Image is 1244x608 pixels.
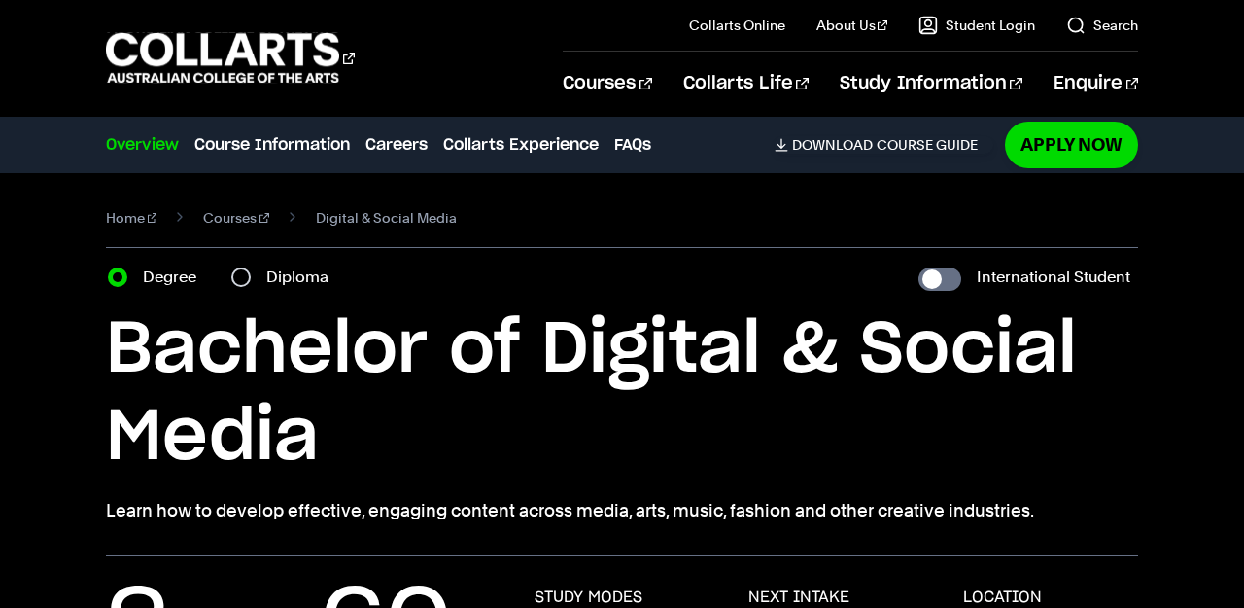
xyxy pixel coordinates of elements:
[106,133,179,157] a: Overview
[775,136,993,154] a: DownloadCourse Guide
[792,136,873,154] span: Download
[365,133,428,157] a: Careers
[816,16,888,35] a: About Us
[194,133,350,157] a: Course Information
[1005,122,1138,167] a: Apply Now
[1054,52,1138,116] a: Enquire
[689,16,785,35] a: Collarts Online
[748,588,849,607] h3: NEXT INTAKE
[683,52,809,116] a: Collarts Life
[203,204,269,232] a: Courses
[614,133,651,157] a: FAQs
[840,52,1022,116] a: Study Information
[535,588,642,607] h3: STUDY MODES
[106,204,157,232] a: Home
[977,264,1130,291] label: International Student
[106,30,355,86] div: Go to homepage
[1066,16,1138,35] a: Search
[963,588,1042,607] h3: LOCATION
[106,306,1138,482] h1: Bachelor of Digital & Social Media
[918,16,1035,35] a: Student Login
[563,52,651,116] a: Courses
[143,264,208,291] label: Degree
[443,133,599,157] a: Collarts Experience
[106,497,1138,524] p: Learn how to develop effective, engaging content across media, arts, music, fashion and other cre...
[266,264,340,291] label: Diploma
[316,204,457,232] span: Digital & Social Media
